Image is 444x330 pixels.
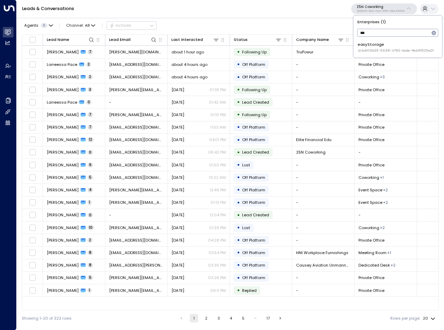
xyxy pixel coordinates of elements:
td: - [105,96,168,108]
span: 7 [88,50,93,54]
button: Go to page 3 [214,314,223,322]
span: Event Space [358,200,382,205]
td: - [292,96,355,108]
span: Off Platform [242,124,265,130]
div: Lead Email [109,36,131,43]
span: Sep 30, 2025 [171,175,184,180]
span: about 4 hours ago [171,62,207,67]
span: Toggle select row [29,73,36,80]
button: 25N Coworking3b9800f4-81ca-4ec0-8758-72fbe4763f36 [351,3,417,15]
span: Sep 26, 2025 [171,212,184,218]
span: Private Office [358,124,384,130]
span: 0 [86,100,91,105]
span: Private Office [358,112,384,118]
span: Lead Created [242,212,269,218]
div: • [237,248,240,257]
div: Status [234,36,248,43]
span: Sep 30, 2025 [171,149,184,155]
span: Sep 15, 2025 [171,288,184,293]
span: Toggle select row [29,149,36,156]
span: sean.t.grim@medtronic.com [109,200,163,205]
label: Rows per page: [390,315,420,321]
div: • [237,210,240,220]
span: catherine.bilous@gmail.com [109,112,163,118]
span: Toggle select row [29,224,36,231]
div: • [237,273,240,283]
span: Sep 22, 2025 [171,275,184,280]
span: Toggle select row [29,199,36,206]
span: Private Office [358,275,384,280]
div: • [237,198,240,207]
span: Sep 30, 2025 [171,162,184,168]
span: Oct 07, 2025 [171,124,184,130]
p: 01:50 PM [209,162,226,168]
span: 2 [88,75,92,79]
span: Oct 06, 2025 [171,137,184,142]
span: eichelbergerl@hniworkplacefurnishings.com [109,250,163,255]
button: Agents1 [22,21,55,29]
span: Sep 22, 2025 [171,262,184,268]
span: Dedicated Desk [358,262,390,268]
span: Off Platform [242,250,265,255]
td: - [292,59,355,71]
span: Off Platform [242,187,265,193]
td: - [292,222,355,234]
p: 3b9800f4-81ca-4ec0-8758-72fbe4763f36 [357,10,405,12]
span: Channel: [64,21,98,29]
td: - [292,159,355,171]
span: Sep 24, 2025 [171,225,184,231]
div: • [237,260,240,270]
span: Yesterday [171,87,184,93]
span: 5 [88,275,93,280]
span: jurijs@effodio.com [109,225,163,231]
span: Sep 23, 2025 [171,237,184,243]
span: paulina@rockhaveninsurance.com [109,74,163,80]
span: Elisabeth Gavin [47,162,79,168]
span: about 4 hours ago [171,74,207,80]
div: Lead Email [109,36,157,43]
span: Toggle select row [29,124,36,131]
p: Enterprises ( 1 ) [356,18,440,26]
span: Toggle select row [29,111,36,118]
td: - [292,234,355,246]
span: Toggle select row [29,287,36,294]
span: Replied [242,288,257,293]
span: TruPowur [296,49,313,55]
span: Lead Created [242,149,269,155]
span: Event Space [358,187,382,193]
span: 3 [88,87,92,92]
button: Go to page 4 [227,314,235,322]
span: 7 [88,112,93,117]
span: 1 [88,200,91,205]
span: Toggle select row [29,174,36,181]
span: Toggle select row [29,237,36,244]
span: Toggle select row [29,136,36,143]
span: Off Platform [242,275,265,280]
span: Off Platform [242,200,265,205]
span: Adesh Pansuriya [47,175,79,180]
span: 8 [88,263,93,268]
div: • [237,97,240,107]
div: Dedicated Desk,Private Office,Virtual Office [380,74,385,80]
td: - [105,209,168,221]
td: - [292,284,355,296]
td: - [355,96,417,108]
span: Russ Sher [47,288,79,293]
div: • [237,235,240,245]
div: Button group with a nested menu [107,21,157,29]
div: • [237,85,240,94]
p: 04:01 PM [209,137,226,142]
p: 25N Coworking [357,5,405,9]
div: • [237,286,240,295]
td: - [355,146,417,158]
div: Meeting Room,Meeting Room / Event Space [383,187,388,193]
p: 12:49 PM [210,187,226,193]
div: Lead Name [47,36,69,43]
span: katie.poole@data-axle.com [109,87,163,93]
span: Lost [242,225,250,231]
span: Sean Grim [47,212,79,218]
span: Leslie Eichelberger [47,250,79,255]
div: Meeting Room,Meeting Room / Event Space [383,200,388,205]
p: 01:42 AM [209,99,226,105]
p: 06:42 PM [208,149,226,155]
